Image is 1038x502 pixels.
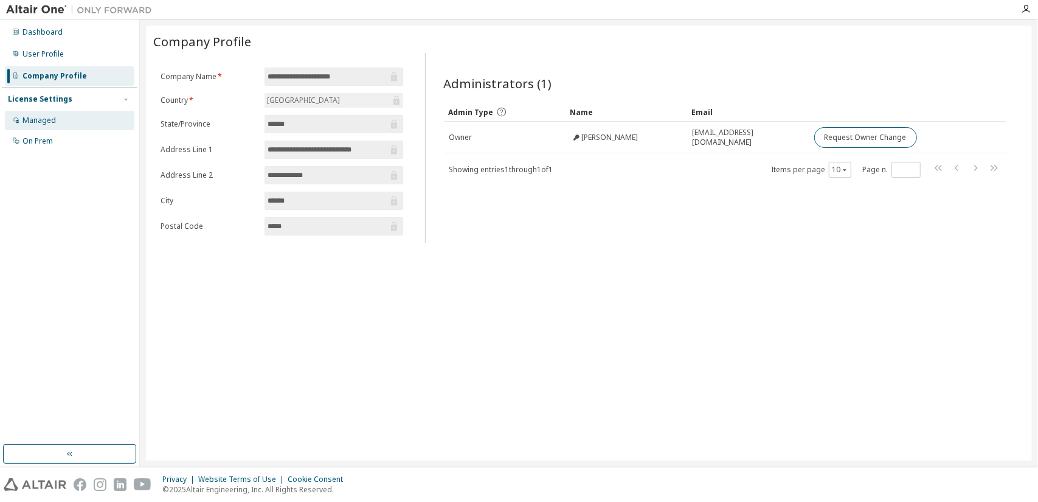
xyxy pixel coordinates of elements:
[153,33,251,50] span: Company Profile
[693,128,803,147] span: [EMAIL_ADDRESS][DOMAIN_NAME]
[161,145,257,155] label: Address Line 1
[4,478,66,491] img: altair_logo.svg
[570,102,682,122] div: Name
[771,162,851,178] span: Items per page
[161,72,257,82] label: Company Name
[265,94,342,107] div: [GEOGRAPHIC_DATA]
[114,478,126,491] img: linkedin.svg
[22,116,56,125] div: Managed
[74,478,86,491] img: facebook.svg
[161,119,257,129] label: State/Province
[22,71,87,81] div: Company Profile
[161,196,257,206] label: City
[22,136,53,146] div: On Prem
[449,164,553,175] span: Showing entries 1 through 1 of 1
[162,475,198,484] div: Privacy
[265,93,403,108] div: [GEOGRAPHIC_DATA]
[449,107,494,117] span: Admin Type
[161,96,257,105] label: Country
[6,4,158,16] img: Altair One
[198,475,288,484] div: Website Terms of Use
[162,484,350,495] p: © 2025 Altair Engineering, Inc. All Rights Reserved.
[582,133,638,142] span: [PERSON_NAME]
[161,221,257,231] label: Postal Code
[22,27,63,37] div: Dashboard
[444,75,552,92] span: Administrators (1)
[8,94,72,104] div: License Settings
[22,49,64,59] div: User Profile
[161,170,257,180] label: Address Line 2
[692,102,804,122] div: Email
[134,478,151,491] img: youtube.svg
[862,162,921,178] span: Page n.
[814,127,917,148] button: Request Owner Change
[94,478,106,491] img: instagram.svg
[449,133,472,142] span: Owner
[832,165,848,175] button: 10
[288,475,350,484] div: Cookie Consent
